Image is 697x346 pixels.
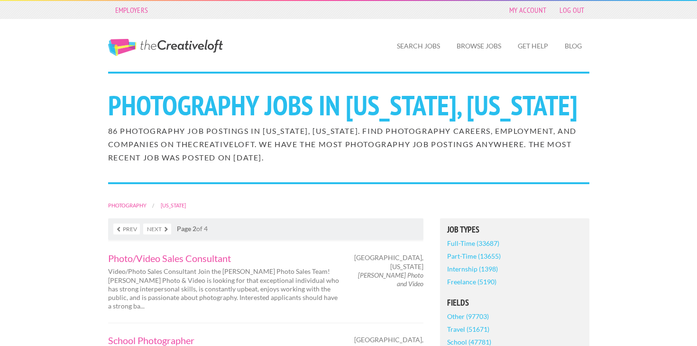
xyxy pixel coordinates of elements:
a: Freelance (5190) [447,275,496,288]
a: Employers [110,3,153,17]
a: Part-Time (13655) [447,250,501,262]
a: School Photographer [108,336,340,345]
h1: Photography Jobs in [US_STATE], [US_STATE] [108,92,589,119]
a: Search Jobs [389,35,448,57]
a: Browse Jobs [449,35,509,57]
h5: Job Types [447,225,582,234]
nav: of 4 [108,218,423,240]
a: Next [143,224,171,234]
a: Blog [557,35,589,57]
a: Prev [113,224,140,234]
strong: Page 2 [177,224,196,233]
a: Photography [108,202,147,208]
a: Travel (51671) [447,323,489,336]
a: [US_STATE] [161,202,186,208]
a: The Creative Loft [108,39,223,56]
p: Video/Photo Sales Consultant Join the [PERSON_NAME] Photo Sales Team! [PERSON_NAME] Photo & Video... [108,267,340,310]
a: Full-Time (33687) [447,237,499,250]
span: [GEOGRAPHIC_DATA], [US_STATE] [354,253,423,271]
a: Photo/Video Sales Consultant [108,253,340,263]
a: Log Out [555,3,589,17]
a: My Account [504,3,551,17]
h2: 86 Photography job postings in [US_STATE], [US_STATE]. Find Photography careers, employment, and ... [108,124,589,164]
h5: Fields [447,299,582,307]
a: Other (97703) [447,310,489,323]
em: [PERSON_NAME] Photo and Video [358,271,423,288]
a: Get Help [510,35,556,57]
a: Internship (1398) [447,262,498,275]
